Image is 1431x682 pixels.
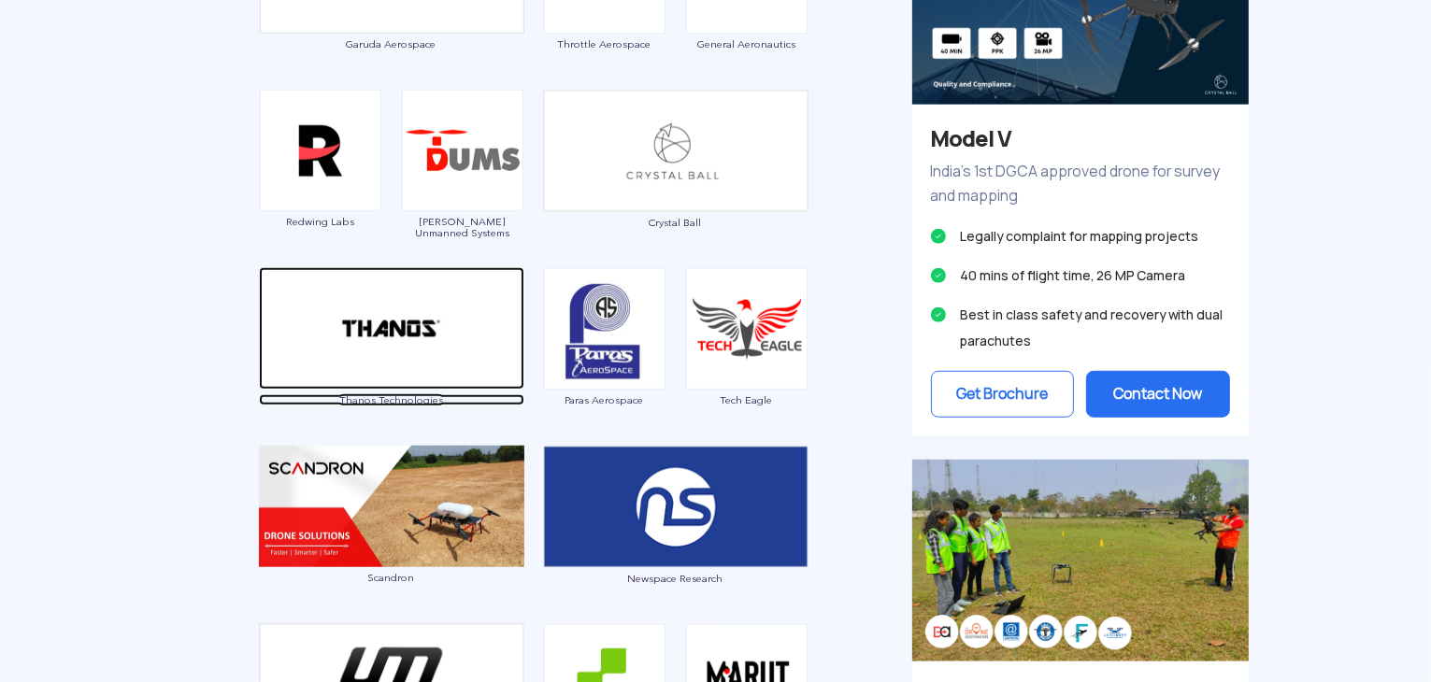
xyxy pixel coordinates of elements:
[543,394,666,405] span: Paras Aerospace
[931,223,1230,249] li: Legally complaint for mapping projects
[543,90,809,212] img: ic_crystalball_double.png
[259,267,524,390] img: ic_thanos_double.png
[259,446,524,567] img: img_scandron_double.png
[402,90,523,211] img: ic_daksha.png
[931,302,1230,354] li: Best in class safety and recovery with dual parachutes
[931,123,1230,155] h3: Model V
[401,141,524,238] a: [PERSON_NAME] Unmanned Systems
[543,446,809,568] img: ic_newspace_double.png
[543,320,666,405] a: Paras Aerospace
[543,573,809,584] span: Newspace Research
[259,38,524,50] span: Garuda Aerospace
[1086,371,1230,418] button: Contact Now
[931,371,1075,418] button: Get Brochure
[259,497,524,583] a: Scandron
[912,460,1249,661] img: bg_sideadtraining.png
[260,90,381,211] img: ic_redwinglabs.png
[543,497,809,584] a: Newspace Research
[931,160,1230,208] p: India’s 1st DGCA approved drone for survey and mapping
[259,216,382,227] span: Redwing Labs
[543,38,666,50] span: Throttle Aerospace
[259,572,524,583] span: Scandron
[686,268,808,390] img: ic_techeagle.png
[259,320,524,406] a: Thanos Technologies
[685,394,809,405] span: Tech Eagle
[543,141,809,228] a: Crystal Ball
[259,141,382,227] a: Redwing Labs
[685,38,809,50] span: General Aeronautics
[544,268,665,390] img: ic_paras.png
[543,217,809,228] span: Crystal Ball
[259,394,524,405] span: Thanos Technologies
[931,263,1230,289] li: 40 mins of flight time, 26 MP Camera
[401,216,524,238] span: [PERSON_NAME] Unmanned Systems
[685,320,809,405] a: Tech Eagle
